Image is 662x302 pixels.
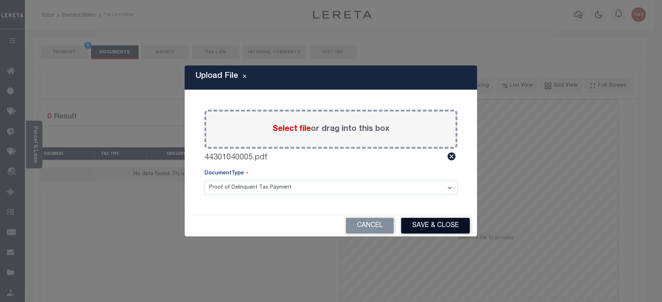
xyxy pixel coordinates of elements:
[272,125,311,133] span: Select file
[238,73,251,82] button: Close
[346,218,394,234] button: Cancel
[401,218,470,234] button: Save & Close
[204,170,248,178] label: DocumentType
[196,71,238,81] h5: Upload File
[204,152,267,164] label: 44301040005.pdf
[272,123,390,135] label: or drag into this box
